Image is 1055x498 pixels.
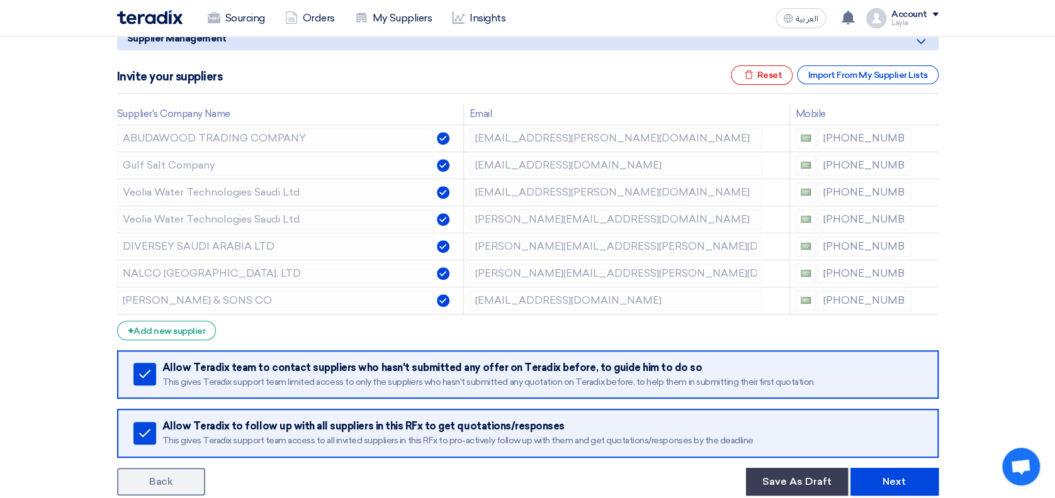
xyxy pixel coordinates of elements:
[776,8,826,28] button: العربية
[198,4,275,32] a: Sourcing
[117,70,223,83] h5: Invite your suppliers
[117,10,183,25] img: Teradix logo
[117,104,464,124] th: Supplier's Company Name
[275,4,345,32] a: Orders
[796,14,818,23] span: العربية
[117,236,435,257] input: Supplier Name
[117,290,435,311] input: Supplier Name
[117,26,939,50] h5: Supplier Management
[345,4,442,32] a: My Suppliers
[891,9,927,20] div: Account
[469,236,762,257] input: Email
[469,209,762,230] input: Email
[437,240,449,253] img: Verified Account
[162,362,921,374] div: Allow Teradix team to contact suppliers who hasn't submitted any offer on Teradix before, to guid...
[437,294,449,307] img: Verified Account
[469,290,762,311] input: Email
[850,468,939,495] button: Next
[117,182,435,202] input: Supplier Name
[117,468,205,495] a: Back
[437,159,449,172] img: Verified Account
[162,435,921,446] div: This gives Teradix support team access to all invited suppliers in this RFx to pro-actively follo...
[437,132,449,145] img: Verified Account
[731,65,793,85] div: Reset
[117,263,435,284] input: Supplier Name
[437,267,449,280] img: Verified Account
[117,321,217,340] div: Add new supplier
[746,468,848,495] button: Save As Draft
[469,182,762,202] input: Email
[117,209,435,230] input: Supplier Name
[464,104,790,124] th: Email
[117,128,435,148] input: Supplier Name
[469,263,762,284] input: Email
[891,19,939,26] div: Layla
[162,420,921,433] div: Allow Teradix to follow up with all suppliers in this RFx to get quotations/responses
[442,4,516,32] a: Insights
[469,155,762,175] input: Email
[117,155,435,175] input: Supplier Name
[437,186,449,199] img: Verified Account
[797,65,938,84] div: Import From My Supplier Lists
[469,128,762,148] input: Email
[162,377,921,388] div: This gives Teradix support team limited access to only the suppliers who hasn't submitted any quo...
[437,213,449,226] img: Verified Account
[1002,448,1040,485] div: Open chat
[128,325,134,337] span: +
[866,8,886,28] img: profile_test.png
[790,104,916,124] th: Mobile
